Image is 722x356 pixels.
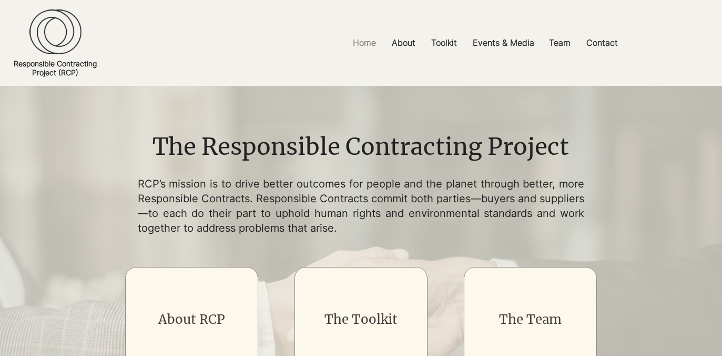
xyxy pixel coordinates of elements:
nav: Site [249,31,722,55]
a: Team [541,31,578,55]
p: Home [348,31,381,55]
a: Contact [578,31,626,55]
h1: The Responsible Contracting Project [98,131,623,163]
p: Team [544,31,576,55]
a: Toolkit [423,31,465,55]
p: Contact [581,31,623,55]
a: About RCP [158,311,225,328]
p: RCP’s mission is to drive better outcomes for people and the planet through better, more Responsi... [138,176,585,235]
p: About [387,31,421,55]
a: Home [345,31,384,55]
p: Events & Media [467,31,540,55]
a: The Team [499,311,562,328]
a: Events & Media [465,31,541,55]
a: The Toolkit [324,311,398,328]
a: About [384,31,423,55]
a: Responsible ContractingProject (RCP) [14,59,97,77]
p: Toolkit [426,31,462,55]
